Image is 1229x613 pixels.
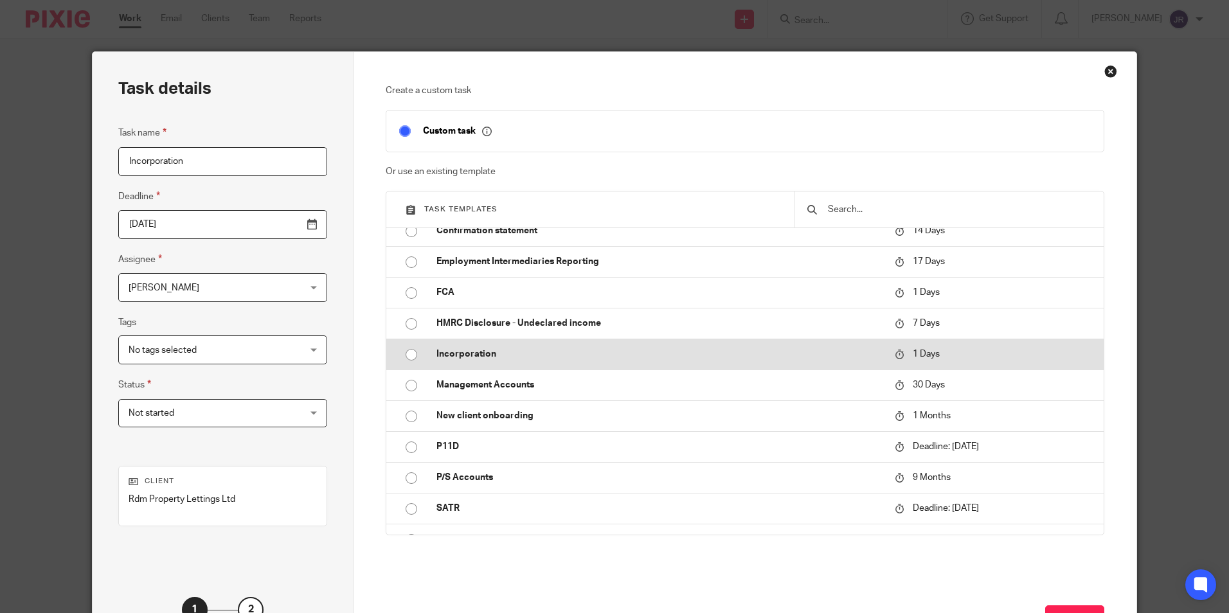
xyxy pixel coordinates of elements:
span: 1 Days [913,288,940,297]
p: Confirmation statement [436,224,882,237]
span: No tags selected [129,346,197,355]
h2: Task details [118,78,211,100]
p: Or use an existing template [386,165,1104,178]
span: Deadline: [DATE] [913,504,979,513]
p: Employment Intermediaries Reporting [436,255,882,268]
p: Create a custom task [386,84,1104,97]
span: 14 Days [913,226,945,235]
p: Incorporation [436,348,882,360]
p: Rdm Property Lettings Ltd [129,493,317,506]
p: Custom task [423,125,492,137]
p: FCA [436,286,882,299]
label: Status [118,377,151,392]
p: Client [129,476,317,486]
label: Assignee [118,252,162,267]
input: Search... [827,202,1091,217]
span: 30 Days [913,380,945,389]
input: Task name [118,147,327,176]
p: S/T Accounts [436,533,882,546]
p: P/S Accounts [436,471,882,484]
span: 9 Months [913,535,951,544]
input: Use the arrow keys to pick a date [118,210,327,239]
label: Tags [118,316,136,329]
span: Deadline: [DATE] [913,442,979,451]
label: Deadline [118,189,160,204]
span: 17 Days [913,257,945,266]
div: Close this dialog window [1104,65,1117,78]
span: Not started [129,409,174,418]
p: Management Accounts [436,378,882,391]
p: New client onboarding [436,409,882,422]
span: 1 Days [913,350,940,359]
span: 7 Days [913,319,940,328]
label: Task name [118,125,166,140]
span: Task templates [424,206,498,213]
p: SATR [436,502,882,515]
p: HMRC Disclosure - Undeclared income [436,317,882,330]
span: 1 Months [913,411,951,420]
p: P11D [436,440,882,453]
span: [PERSON_NAME] [129,283,199,292]
span: 9 Months [913,473,951,482]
